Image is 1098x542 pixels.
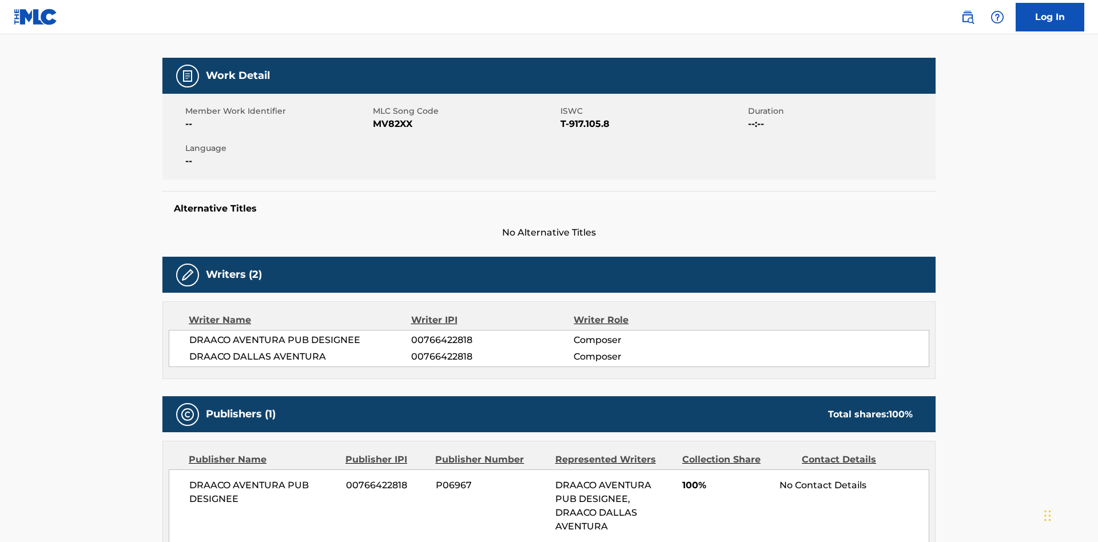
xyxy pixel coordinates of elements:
[961,10,974,24] img: search
[162,226,936,240] span: No Alternative Titles
[560,117,745,131] span: T-917.105.8
[185,105,370,117] span: Member Work Identifier
[189,333,411,347] span: DRAACO AVENTURA PUB DESIGNEE
[189,479,337,506] span: DRAACO AVENTURA PUB DESIGNEE
[828,408,913,421] div: Total shares:
[185,154,370,168] span: --
[956,6,979,29] a: Public Search
[189,313,411,327] div: Writer Name
[206,408,276,421] h5: Publishers (1)
[181,408,194,421] img: Publishers
[435,453,546,467] div: Publisher Number
[748,117,933,131] span: --:--
[181,268,194,282] img: Writers
[373,105,558,117] span: MLC Song Code
[682,479,771,492] span: 100%
[185,142,370,154] span: Language
[346,479,427,492] span: 00766422818
[185,117,370,131] span: --
[986,6,1009,29] div: Help
[206,69,270,82] h5: Work Detail
[990,10,1004,24] img: help
[174,203,924,214] h5: Alternative Titles
[682,453,793,467] div: Collection Share
[373,117,558,131] span: MV82XX
[206,268,262,281] h5: Writers (2)
[411,333,574,347] span: 00766422818
[560,105,745,117] span: ISWC
[574,313,722,327] div: Writer Role
[889,409,913,420] span: 100 %
[555,480,651,532] span: DRAACO AVENTURA PUB DESIGNEE, DRAACO DALLAS AVENTURA
[189,453,337,467] div: Publisher Name
[1016,3,1084,31] a: Log In
[189,350,411,364] span: DRAACO DALLAS AVENTURA
[802,453,913,467] div: Contact Details
[181,69,194,83] img: Work Detail
[779,479,929,492] div: No Contact Details
[1041,487,1098,542] iframe: Chat Widget
[748,105,933,117] span: Duration
[345,453,427,467] div: Publisher IPI
[574,350,722,364] span: Composer
[1044,499,1051,533] div: Drag
[555,453,674,467] div: Represented Writers
[574,333,722,347] span: Composer
[411,350,574,364] span: 00766422818
[436,479,547,492] span: P06967
[14,9,58,25] img: MLC Logo
[411,313,574,327] div: Writer IPI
